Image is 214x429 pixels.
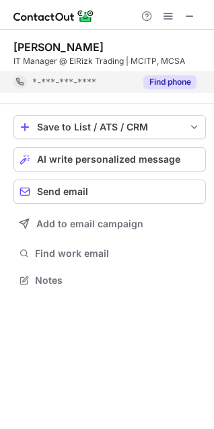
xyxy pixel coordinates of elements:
button: Notes [13,271,206,290]
span: Add to email campaign [36,219,143,229]
button: Find work email [13,244,206,263]
img: ContactOut v5.3.10 [13,8,94,24]
div: Save to List / ATS / CRM [37,122,182,132]
button: Reveal Button [143,75,197,89]
span: Notes [35,274,201,286]
button: AI write personalized message [13,147,206,171]
button: save-profile-one-click [13,115,206,139]
div: [PERSON_NAME] [13,40,104,54]
span: Send email [37,186,88,197]
span: Find work email [35,247,201,260]
button: Add to email campaign [13,212,206,236]
button: Send email [13,180,206,204]
span: AI write personalized message [37,154,180,165]
div: IT Manager @ ElRizk Trading | MCITP, MCSA [13,55,206,67]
